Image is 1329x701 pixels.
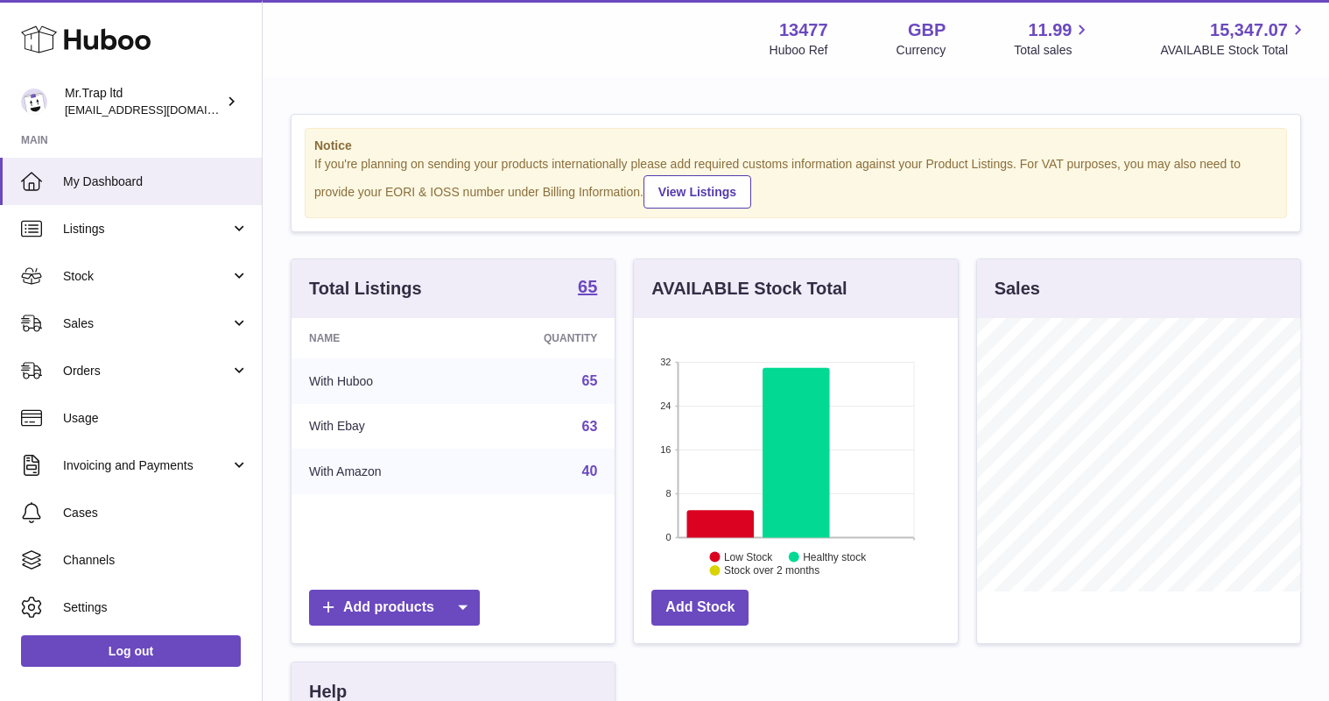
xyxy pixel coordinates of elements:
[651,277,847,301] h3: AVAILABLE Stock Total
[724,564,819,577] text: Stock over 2 months
[1160,18,1308,59] a: 15,347.07 AVAILABLE Stock Total
[1014,18,1092,59] a: 11.99 Total sales
[666,488,672,499] text: 8
[1014,42,1092,59] span: Total sales
[724,550,773,563] text: Low Stock
[1160,42,1308,59] span: AVAILABLE Stock Total
[63,599,249,616] span: Settings
[63,457,230,474] span: Invoicing and Payments
[779,18,828,42] strong: 13477
[63,173,249,190] span: My Dashboard
[582,419,598,434] a: 63
[63,221,230,237] span: Listings
[63,268,230,285] span: Stock
[63,410,249,427] span: Usage
[661,444,672,455] text: 16
[578,278,597,299] a: 65
[651,590,749,626] a: Add Stock
[309,590,480,626] a: Add products
[314,138,1277,154] strong: Notice
[21,89,47,115] img: office@grabacz.eu
[661,400,672,411] text: 24
[65,85,222,118] div: Mr.Trap ltd
[897,42,946,59] div: Currency
[908,18,946,42] strong: GBP
[292,449,468,494] td: With Amazon
[661,357,672,367] text: 32
[803,550,867,563] text: Healthy stock
[65,103,257,117] span: [EMAIL_ADDRESS][DOMAIN_NAME]
[292,358,468,404] td: With Huboo
[292,318,468,358] th: Name
[309,277,422,301] h3: Total Listings
[314,156,1277,209] div: If you're planning on sending your products internationally please add required customs informati...
[63,552,249,569] span: Channels
[1210,18,1288,42] span: 15,347.07
[578,278,597,295] strong: 65
[770,42,828,59] div: Huboo Ref
[582,464,598,478] a: 40
[643,175,751,209] a: View Listings
[63,363,230,379] span: Orders
[1028,18,1072,42] span: 11.99
[468,318,615,358] th: Quantity
[63,505,249,521] span: Cases
[582,373,598,388] a: 65
[292,404,468,450] td: With Ebay
[63,315,230,332] span: Sales
[666,532,672,542] text: 0
[21,635,241,667] a: Log out
[995,277,1040,301] h3: Sales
